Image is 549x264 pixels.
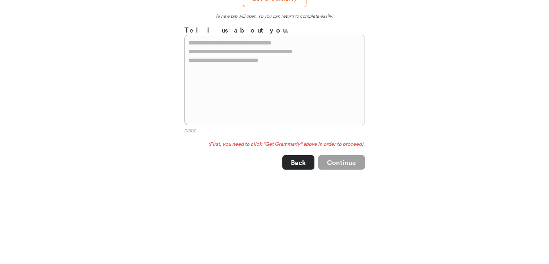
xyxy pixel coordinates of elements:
[184,128,365,135] div: 0/500
[184,25,365,35] h3: Tell us about you.
[318,155,365,170] button: Continue
[282,155,314,170] button: Back
[216,13,333,19] em: (a new tab will open, so you can return to complete easily)
[184,141,365,148] div: (First, you need to click "Get Grammarly" above in order to proceed)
